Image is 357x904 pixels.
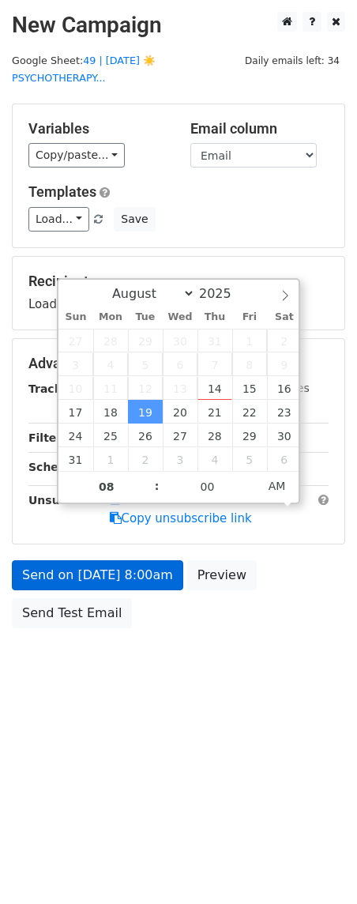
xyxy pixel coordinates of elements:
[163,312,197,322] span: Wed
[163,400,197,424] span: August 20, 2025
[93,424,128,447] span: August 25, 2025
[267,312,302,322] span: Sat
[128,400,163,424] span: August 19, 2025
[247,380,309,397] label: UTM Codes
[197,376,232,400] span: August 14, 2025
[58,400,93,424] span: August 17, 2025
[28,461,85,473] strong: Schedule
[28,183,96,200] a: Templates
[128,352,163,376] span: August 5, 2025
[28,355,329,372] h5: Advanced
[197,312,232,322] span: Thu
[160,471,256,503] input: Minute
[28,382,81,395] strong: Tracking
[197,424,232,447] span: August 28, 2025
[197,329,232,352] span: July 31, 2025
[58,447,93,471] span: August 31, 2025
[232,352,267,376] span: August 8, 2025
[12,598,132,628] a: Send Test Email
[28,120,167,137] h5: Variables
[197,400,232,424] span: August 21, 2025
[267,447,302,471] span: September 6, 2025
[163,352,197,376] span: August 6, 2025
[128,312,163,322] span: Tue
[12,55,156,85] a: 49 | [DATE] ☀️PSYCHOTHERAPY...
[93,447,128,471] span: September 1, 2025
[232,400,267,424] span: August 22, 2025
[197,447,232,471] span: September 4, 2025
[110,511,252,525] a: Copy unsubscribe link
[12,12,345,39] h2: New Campaign
[128,447,163,471] span: September 2, 2025
[93,329,128,352] span: July 28, 2025
[93,376,128,400] span: August 11, 2025
[255,470,299,502] span: Click to toggle
[163,329,197,352] span: July 30, 2025
[128,424,163,447] span: August 26, 2025
[267,400,302,424] span: August 23, 2025
[58,424,93,447] span: August 24, 2025
[12,55,156,85] small: Google Sheet:
[28,431,69,444] strong: Filters
[232,447,267,471] span: September 5, 2025
[58,471,155,503] input: Hour
[58,352,93,376] span: August 3, 2025
[197,352,232,376] span: August 7, 2025
[28,494,106,507] strong: Unsubscribe
[187,560,257,590] a: Preview
[232,329,267,352] span: August 1, 2025
[155,470,160,502] span: :
[58,312,93,322] span: Sun
[267,352,302,376] span: August 9, 2025
[28,207,89,232] a: Load...
[163,424,197,447] span: August 27, 2025
[267,376,302,400] span: August 16, 2025
[232,376,267,400] span: August 15, 2025
[278,828,357,904] iframe: Chat Widget
[28,273,329,290] h5: Recipients
[12,560,183,590] a: Send on [DATE] 8:00am
[93,400,128,424] span: August 18, 2025
[28,143,125,168] a: Copy/paste...
[232,312,267,322] span: Fri
[163,447,197,471] span: September 3, 2025
[195,286,252,301] input: Year
[239,55,345,66] a: Daily emails left: 34
[232,424,267,447] span: August 29, 2025
[93,352,128,376] span: August 4, 2025
[128,329,163,352] span: July 29, 2025
[128,376,163,400] span: August 12, 2025
[239,52,345,70] span: Daily emails left: 34
[267,424,302,447] span: August 30, 2025
[93,312,128,322] span: Mon
[58,329,93,352] span: July 27, 2025
[114,207,155,232] button: Save
[163,376,197,400] span: August 13, 2025
[28,273,329,314] div: Loading...
[190,120,329,137] h5: Email column
[267,329,302,352] span: August 2, 2025
[58,376,93,400] span: August 10, 2025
